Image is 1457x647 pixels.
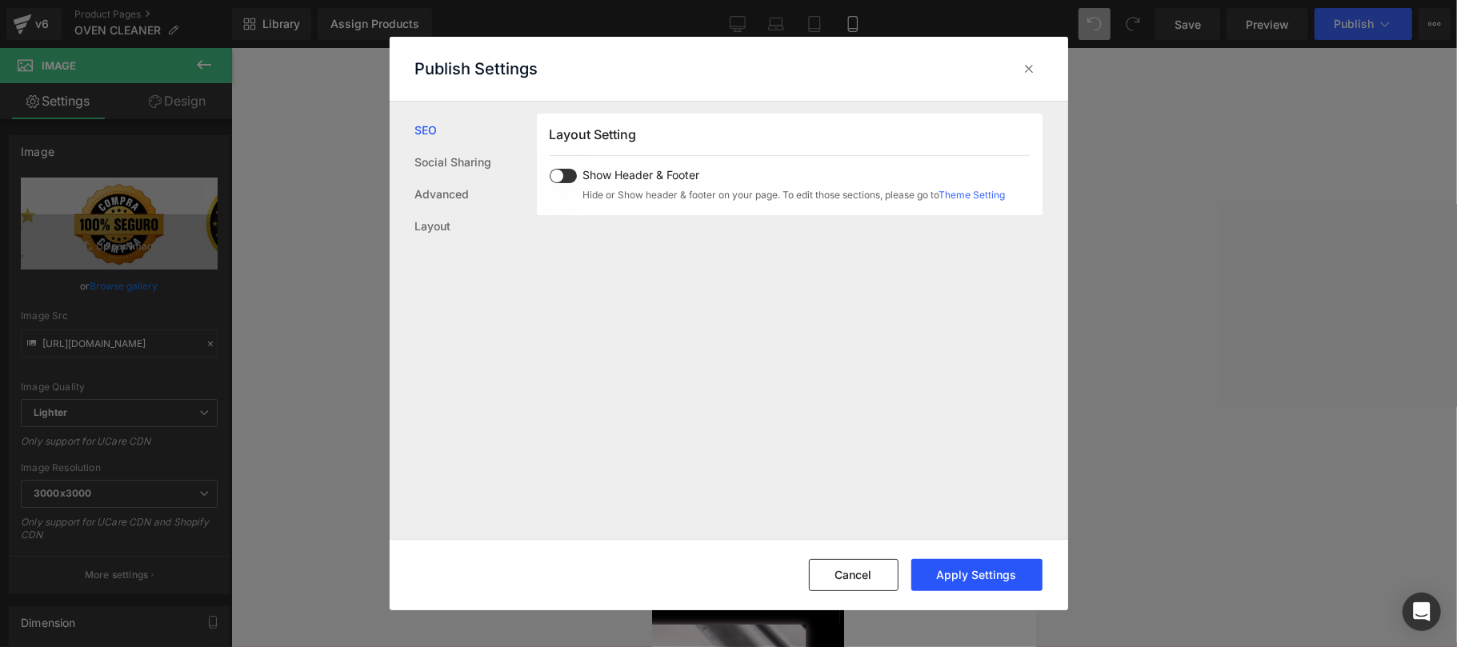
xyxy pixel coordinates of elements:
[114,42,271,113] span: Nova Import [GEOGRAPHIC_DATA]
[311,60,346,95] summary: Búsqueda
[415,59,538,78] p: Publish Settings
[150,10,276,22] p: Paga Al Recibir💖
[939,189,1006,201] a: Theme Setting
[911,559,1043,591] button: Apply Settings
[415,178,537,210] a: Advanced
[323,10,430,22] p: Envio Gratis 🚚
[550,126,637,142] span: Layout Setting
[583,169,1006,182] span: Show Header & Footer
[1403,593,1441,631] div: Open Intercom Messenger
[415,146,537,178] a: Social Sharing
[583,188,1006,202] span: Hide or Show header & footer on your page. To edit those sections, please go to
[809,559,899,591] button: Cancel
[2,60,38,95] summary: Menú
[415,114,537,146] a: SEO
[415,210,537,242] a: Layout
[102,40,282,114] a: Nova Import [GEOGRAPHIC_DATA]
